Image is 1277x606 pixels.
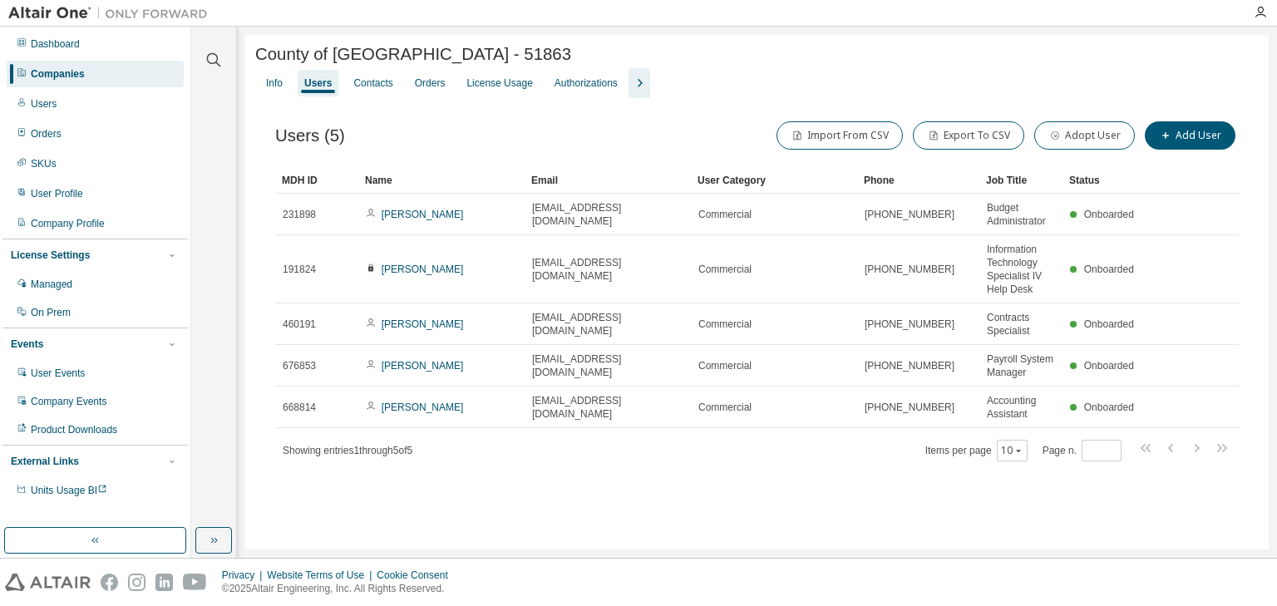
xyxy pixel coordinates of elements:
span: Information Technology Specialist IV Help Desk [987,243,1055,296]
span: Commercial [698,318,752,331]
p: © 2025 Altair Engineering, Inc. All Rights Reserved. [222,582,458,596]
div: MDH ID [282,167,352,194]
span: Onboarded [1084,264,1134,275]
span: Contracts Specialist [987,311,1055,337]
div: SKUs [31,157,57,170]
button: 10 [1001,444,1023,457]
div: External Links [11,455,79,468]
div: Email [531,167,684,194]
span: Payroll System Manager [987,352,1055,379]
div: Companies [31,67,85,81]
div: Orders [415,76,446,90]
span: [EMAIL_ADDRESS][DOMAIN_NAME] [532,352,683,379]
span: [PHONE_NUMBER] [865,208,954,221]
span: [EMAIL_ADDRESS][DOMAIN_NAME] [532,256,683,283]
div: Orders [31,127,62,140]
img: altair_logo.svg [5,574,91,591]
span: [EMAIL_ADDRESS][DOMAIN_NAME] [532,311,683,337]
div: Events [11,337,43,351]
span: Onboarded [1084,360,1134,372]
span: 191824 [283,263,316,276]
span: Items per page [925,440,1028,461]
a: [PERSON_NAME] [382,318,464,330]
div: Product Downloads [31,423,117,436]
span: 231898 [283,208,316,221]
div: User Profile [31,187,83,200]
a: [PERSON_NAME] [382,264,464,275]
span: Commercial [698,401,752,414]
span: County of [GEOGRAPHIC_DATA] - 51863 [255,45,571,64]
div: User Category [698,167,851,194]
span: [PHONE_NUMBER] [865,263,954,276]
div: Privacy [222,569,267,582]
div: Name [365,167,518,194]
a: [PERSON_NAME] [382,209,464,220]
div: Cookie Consent [377,569,457,582]
img: Altair One [8,5,216,22]
span: [EMAIL_ADDRESS][DOMAIN_NAME] [532,394,683,421]
span: Showing entries 1 through 5 of 5 [283,445,412,456]
img: instagram.svg [128,574,145,591]
span: 460191 [283,318,316,331]
div: On Prem [31,306,71,319]
div: Status [1069,167,1139,194]
span: [PHONE_NUMBER] [865,318,954,331]
div: Managed [31,278,72,291]
div: Website Terms of Use [267,569,377,582]
div: License Settings [11,249,90,262]
img: youtube.svg [183,574,207,591]
span: Budget Administrator [987,201,1055,228]
span: Onboarded [1084,209,1134,220]
button: Import From CSV [777,121,903,150]
img: facebook.svg [101,574,118,591]
span: Page n. [1043,440,1122,461]
a: [PERSON_NAME] [382,360,464,372]
div: Dashboard [31,37,80,51]
a: [PERSON_NAME] [382,402,464,413]
span: [PHONE_NUMBER] [865,401,954,414]
span: Accounting Assistant [987,394,1055,421]
button: Export To CSV [913,121,1024,150]
div: Phone [864,167,973,194]
span: Onboarded [1084,402,1134,413]
div: Company Profile [31,217,105,230]
div: Info [266,76,283,90]
div: Users [304,76,332,90]
span: [EMAIL_ADDRESS][DOMAIN_NAME] [532,201,683,228]
span: Units Usage BI [31,485,107,496]
div: Authorizations [555,76,618,90]
div: User Events [31,367,85,380]
span: [PHONE_NUMBER] [865,359,954,372]
span: Commercial [698,208,752,221]
span: 676853 [283,359,316,372]
img: linkedin.svg [155,574,173,591]
span: Users (5) [275,126,345,145]
span: Commercial [698,263,752,276]
button: Adopt User [1034,121,1135,150]
div: Company Events [31,395,106,408]
button: Add User [1145,121,1235,150]
span: Onboarded [1084,318,1134,330]
span: 668814 [283,401,316,414]
span: Commercial [698,359,752,372]
div: Contacts [353,76,392,90]
div: Job Title [986,167,1056,194]
div: Users [31,97,57,111]
div: License Usage [466,76,532,90]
